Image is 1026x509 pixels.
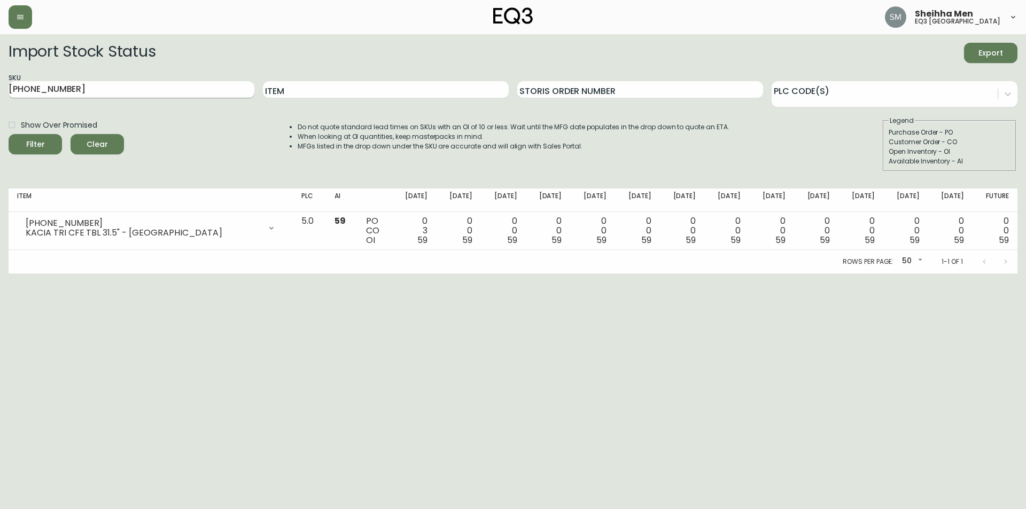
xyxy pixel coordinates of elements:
[889,147,1011,156] div: Open Inventory - OI
[999,234,1009,246] span: 59
[526,189,571,212] th: [DATE]
[21,120,97,131] span: Show Over Promised
[794,189,839,212] th: [DATE]
[889,116,915,126] legend: Legend
[660,189,705,212] th: [DATE]
[534,216,562,245] div: 0 0
[838,189,883,212] th: [DATE]
[9,189,293,212] th: Item
[758,216,786,245] div: 0 0
[883,189,928,212] th: [DATE]
[973,189,1017,212] th: Future
[686,234,696,246] span: 59
[843,257,893,267] p: Rows per page:
[493,7,533,25] img: logo
[820,234,830,246] span: 59
[293,212,325,250] td: 5.0
[445,216,472,245] div: 0 0
[937,216,965,245] div: 0 0
[392,189,437,212] th: [DATE]
[570,189,615,212] th: [DATE]
[928,189,973,212] th: [DATE]
[481,189,526,212] th: [DATE]
[436,189,481,212] th: [DATE]
[400,216,428,245] div: 0 3
[981,216,1009,245] div: 0 0
[551,234,562,246] span: 59
[915,10,973,18] span: Sheihha Men
[298,142,729,151] li: MFGs listed in the drop down under the SKU are accurate and will align with Sales Portal.
[892,216,920,245] div: 0 0
[579,216,607,245] div: 0 0
[915,18,1000,25] h5: eq3 [GEOGRAPHIC_DATA]
[730,234,741,246] span: 59
[298,132,729,142] li: When looking at OI quantities, keep masterpacks in mind.
[889,156,1011,166] div: Available Inventory - AI
[366,216,383,245] div: PO CO
[9,43,156,63] h2: Import Stock Status
[910,234,920,246] span: 59
[954,234,964,246] span: 59
[964,43,1017,63] button: Export
[366,234,375,246] span: OI
[507,234,517,246] span: 59
[973,46,1009,60] span: Export
[749,189,794,212] th: [DATE]
[335,215,346,227] span: 59
[615,189,660,212] th: [DATE]
[669,216,696,245] div: 0 0
[489,216,517,245] div: 0 0
[704,189,749,212] th: [DATE]
[898,253,924,270] div: 50
[803,216,830,245] div: 0 0
[417,234,428,246] span: 59
[885,6,906,28] img: cfa6f7b0e1fd34ea0d7b164297c1067f
[889,128,1011,137] div: Purchase Order - PO
[298,122,729,132] li: Do not quote standard lead times on SKUs with an OI of 10 or less. Wait until the MFG date popula...
[462,234,472,246] span: 59
[641,234,651,246] span: 59
[596,234,607,246] span: 59
[326,189,357,212] th: AI
[17,216,284,240] div: [PHONE_NUMBER]KACIA TRI CFE TBL 31.5" - [GEOGRAPHIC_DATA]
[26,218,261,228] div: [PHONE_NUMBER]
[624,216,651,245] div: 0 0
[79,138,115,151] span: Clear
[942,257,963,267] p: 1-1 of 1
[713,216,741,245] div: 0 0
[889,137,1011,147] div: Customer Order - CO
[71,134,124,154] button: Clear
[865,234,875,246] span: 59
[775,234,786,246] span: 59
[293,189,325,212] th: PLC
[26,228,261,238] div: KACIA TRI CFE TBL 31.5" - [GEOGRAPHIC_DATA]
[847,216,875,245] div: 0 0
[9,134,62,154] button: Filter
